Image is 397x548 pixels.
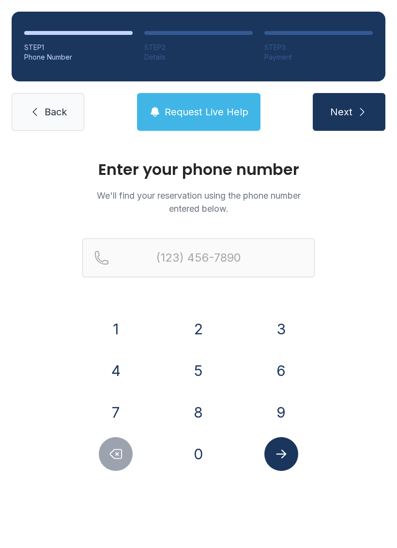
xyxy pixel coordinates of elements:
[264,395,298,429] button: 9
[182,354,215,388] button: 5
[45,105,67,119] span: Back
[182,395,215,429] button: 8
[82,189,315,215] p: We'll find your reservation using the phone number entered below.
[24,43,133,52] div: STEP 1
[82,238,315,277] input: Reservation phone number
[182,437,215,471] button: 0
[264,354,298,388] button: 6
[144,43,253,52] div: STEP 2
[264,43,373,52] div: STEP 3
[264,312,298,346] button: 3
[264,52,373,62] div: Payment
[165,105,248,119] span: Request Live Help
[99,437,133,471] button: Delete number
[182,312,215,346] button: 2
[99,395,133,429] button: 7
[330,105,352,119] span: Next
[82,162,315,177] h1: Enter your phone number
[144,52,253,62] div: Details
[264,437,298,471] button: Submit lookup form
[24,52,133,62] div: Phone Number
[99,354,133,388] button: 4
[99,312,133,346] button: 1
